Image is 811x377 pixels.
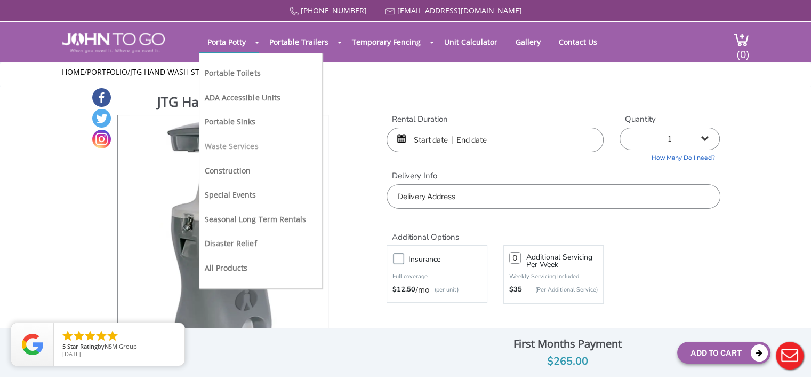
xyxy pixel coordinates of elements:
a: Twitter [92,109,111,128]
li:  [84,329,97,342]
li:  [106,329,119,342]
input: Start date | End date [387,128,604,152]
input: Delivery Address [387,184,720,209]
div: First Months Payment [466,335,669,353]
label: Delivery Info [387,170,720,182]
p: Full coverage [392,271,481,282]
p: Weekly Servicing Included [509,272,598,280]
h2: Additional Options [387,219,720,242]
img: Product [130,115,316,367]
div: $265.00 [466,353,669,370]
button: Live Chat [768,334,811,377]
p: (per unit) [429,285,459,295]
h3: Insurance [408,253,492,266]
span: 5 [62,342,66,350]
input: 0 [509,252,521,264]
img: Review Rating [22,334,43,355]
a: Instagram [92,130,111,148]
h1: JTG Hand Wash Station [157,92,349,114]
a: [EMAIL_ADDRESS][DOMAIN_NAME] [397,5,522,15]
strong: $35 [509,285,522,295]
a: [PHONE_NUMBER] [301,5,367,15]
a: Portfolio [87,67,127,77]
a: JTG Hand Wash Station [130,67,222,77]
span: NSM Group [105,342,137,350]
a: Facebook [92,88,111,107]
a: Home [62,67,84,77]
img: Call [290,7,299,16]
button: Add To Cart [677,342,770,364]
span: [DATE] [62,350,81,358]
li:  [73,329,85,342]
h3: Additional Servicing Per Week [526,254,598,269]
ul: / / [62,67,749,77]
p: (Per Additional Service) [522,286,598,294]
label: Quantity [620,114,720,125]
a: Contact Us [551,32,605,52]
a: Gallery [508,32,549,52]
span: (0) [736,38,749,61]
a: Portable Trailers [261,32,336,52]
li:  [61,329,74,342]
img: Mail [385,8,395,15]
li:  [95,329,108,342]
a: Porta Potty [199,32,254,52]
strong: $12.50 [392,285,415,295]
span: Star Rating [67,342,98,350]
a: How Many Do I need? [620,150,720,162]
a: Temporary Fencing [344,32,429,52]
a: Unit Calculator [436,32,505,52]
span: by [62,343,176,351]
img: cart a [733,33,749,47]
label: Rental Duration [387,114,604,125]
img: JOHN to go [62,33,165,53]
div: /mo [392,285,481,295]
